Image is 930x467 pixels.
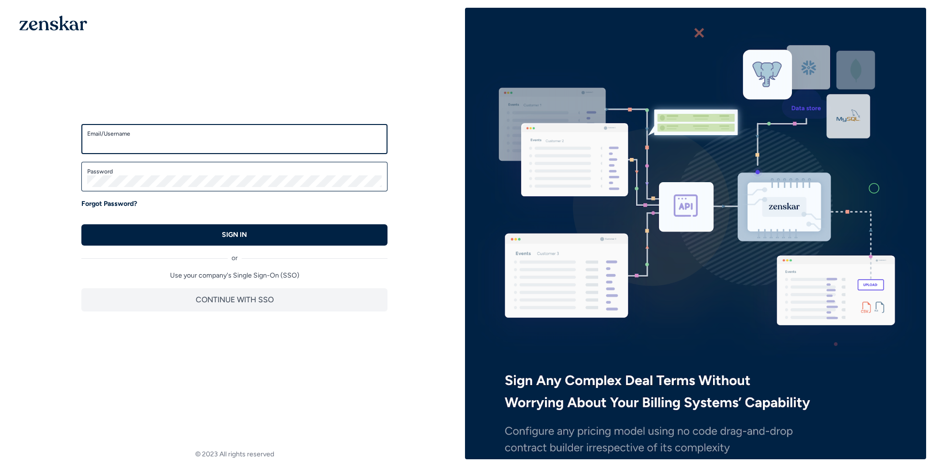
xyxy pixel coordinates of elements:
button: SIGN IN [81,224,387,246]
img: 1OGAJ2xQqyY4LXKgY66KYq0eOWRCkrZdAb3gUhuVAqdWPZE9SRJmCz+oDMSn4zDLXe31Ii730ItAGKgCKgCCgCikA4Av8PJUP... [19,16,87,31]
p: Use your company's Single Sign-On (SSO) [81,271,387,280]
label: Email/Username [87,130,382,138]
div: or [81,246,387,263]
p: SIGN IN [222,230,247,240]
footer: © 2023 All rights reserved [4,450,465,459]
a: Forgot Password? [81,199,137,209]
label: Password [87,168,382,175]
button: CONTINUE WITH SSO [81,288,387,311]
